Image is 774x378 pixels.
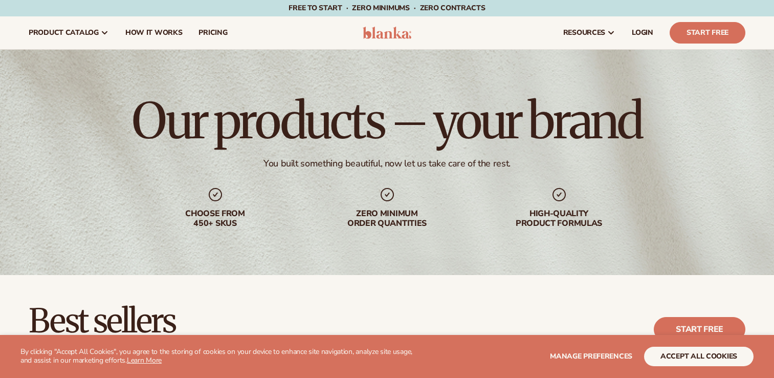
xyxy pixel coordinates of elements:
[132,96,642,145] h1: Our products – your brand
[550,347,632,366] button: Manage preferences
[632,29,653,37] span: LOGIN
[263,158,511,170] div: You built something beautiful, now let us take care of the rest.
[624,16,661,49] a: LOGIN
[654,317,745,342] a: Start free
[363,27,411,39] img: logo
[670,22,745,44] a: Start Free
[555,16,624,49] a: resources
[150,209,281,228] div: Choose from 450+ Skus
[190,16,235,49] a: pricing
[29,29,99,37] span: product catalog
[198,29,227,37] span: pricing
[322,209,453,228] div: Zero minimum order quantities
[20,348,420,365] p: By clicking "Accept All Cookies", you agree to the storing of cookies on your device to enhance s...
[494,209,625,228] div: High-quality product formulas
[563,29,605,37] span: resources
[117,16,191,49] a: How It Works
[289,3,485,13] span: Free to start · ZERO minimums · ZERO contracts
[127,355,162,365] a: Learn More
[29,304,302,338] h2: Best sellers
[125,29,183,37] span: How It Works
[644,347,754,366] button: accept all cookies
[20,16,117,49] a: product catalog
[550,351,632,361] span: Manage preferences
